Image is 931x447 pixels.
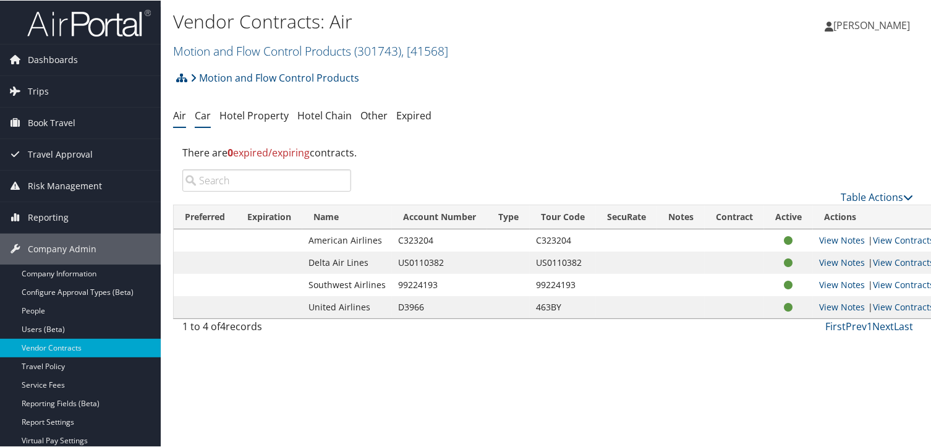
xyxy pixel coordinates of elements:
a: Motion and Flow Control Products [190,65,359,90]
strong: 0 [227,145,233,159]
a: 1 [867,319,872,333]
span: Trips [28,75,49,106]
a: Car [195,108,211,122]
a: View Notes [819,300,865,312]
a: View Notes [819,256,865,268]
a: Table Actions [841,190,913,203]
a: Other [360,108,388,122]
a: View Notes [819,234,865,245]
span: , [ 41568 ] [401,42,448,59]
span: Risk Management [28,170,102,201]
a: Expired [396,108,431,122]
span: Book Travel [28,107,75,138]
td: 99224193 [392,273,487,296]
th: Name: activate to sort column ascending [302,205,392,229]
a: Next [872,319,894,333]
span: 4 [220,319,226,333]
span: [PERSON_NAME] [833,18,910,32]
td: US0110382 [392,251,487,273]
span: expired/expiring [227,145,310,159]
a: View Notes [819,278,865,290]
td: American Airlines [302,229,392,251]
span: ( 301743 ) [354,42,401,59]
a: [PERSON_NAME] [825,6,922,43]
th: Notes: activate to sort column ascending [657,205,705,229]
a: Prev [846,319,867,333]
a: Air [173,108,186,122]
td: Southwest Airlines [302,273,392,296]
td: C323204 [392,229,487,251]
span: Travel Approval [28,138,93,169]
input: Search [182,169,351,191]
h1: Vendor Contracts: Air [173,8,673,34]
span: Company Admin [28,233,96,264]
a: Hotel Chain [297,108,352,122]
th: Contract: activate to sort column ascending [705,205,764,229]
a: Motion and Flow Control Products [173,42,448,59]
th: SecuRate: activate to sort column ascending [596,205,657,229]
th: Preferred: activate to sort column ascending [174,205,236,229]
a: First [825,319,846,333]
th: Type: activate to sort column ascending [487,205,530,229]
td: 463BY [530,296,596,318]
td: 99224193 [530,273,596,296]
th: Tour Code: activate to sort column ascending [530,205,596,229]
td: United Airlines [302,296,392,318]
td: US0110382 [530,251,596,273]
span: Dashboards [28,44,78,75]
th: Account Number: activate to sort column ascending [392,205,487,229]
div: 1 to 4 of records [182,318,351,339]
td: C323204 [530,229,596,251]
a: Last [894,319,913,333]
th: Expiration: activate to sort column ascending [236,205,302,229]
div: There are contracts. [173,135,922,169]
span: Reporting [28,202,69,232]
td: Delta Air Lines [302,251,392,273]
th: Active: activate to sort column ascending [764,205,813,229]
img: airportal-logo.png [27,8,151,37]
td: D3966 [392,296,487,318]
a: Hotel Property [219,108,289,122]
